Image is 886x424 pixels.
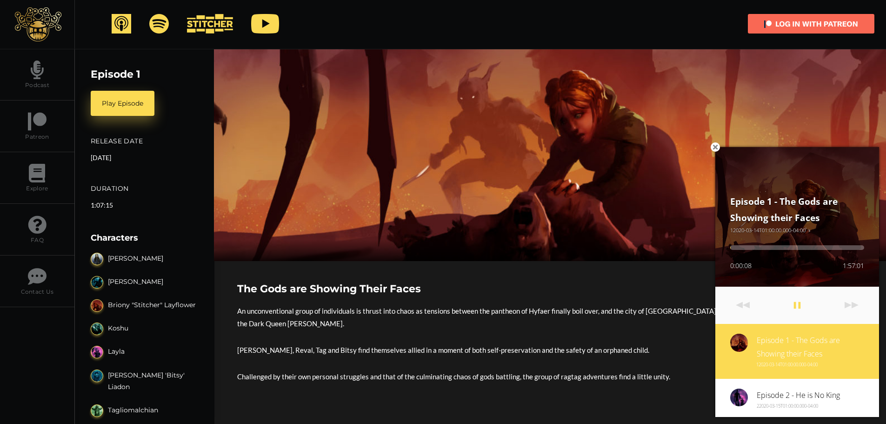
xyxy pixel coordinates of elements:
h3: The Gods are Showing Their Faces [237,280,863,298]
h6: Koshu [91,323,198,334]
h4: Release Date [91,135,198,147]
img: ywu0dlzdh68ueew38mv2y6d6xjkg [730,389,748,406]
a: [PERSON_NAME] 'Bitsy' Liadon [91,370,198,400]
img: 8929unbg2fg2gowqahs8e7nmyjs0 [730,334,748,351]
p: [PERSON_NAME], Reval, Tag and Bitsy find themselves allied in a moment of both self-preservation ... [237,344,863,357]
h6: [PERSON_NAME] [91,253,198,264]
div: [DATE] [91,152,198,163]
h6: [PERSON_NAME] 'Bitsy' Liadon [91,370,198,393]
img: Deck of Many Friends [15,7,61,41]
span: Episode 1 - The Gods are Showing their Faces [730,194,864,226]
a: Koshu [91,323,198,341]
p: Challenged by their own personal struggles and that of the culminating chaos of gods battling, th... [237,370,863,383]
h5: Characters [91,230,198,245]
span: 12020-03-14T01:00:00.000-04:00 [730,226,864,235]
span: 1:57:01 [797,260,864,272]
h6: Tagliomalchian [91,404,198,416]
p: 12020-03-14T01:00:00.000-04:00 [756,361,864,369]
h6: Layla [91,346,198,357]
a: Tagliomalchian [91,404,198,423]
h2: Episode 1 [91,49,198,84]
div: 1:07:15 [91,199,198,211]
img: banner_youtube_podcasts.png [251,14,279,34]
span: 0:00:08 [730,260,797,272]
a: [PERSON_NAME] [91,253,198,271]
a: Layla [91,346,198,364]
p: Episode 2 - He is No King [756,389,864,402]
img: banner_spotify_podcasts.png [149,14,169,34]
img: banner_apple_podcasts.png [112,14,131,34]
p: An unconventional group of individuals is thrust into chaos as tensions between the pantheon of H... [237,305,863,330]
h6: [PERSON_NAME] [91,276,198,288]
p: Episode 1 - The Gods are Showing their Faces [756,334,864,361]
a: Play Episode [91,91,154,116]
p: 22020-03-15T01:00:00.000-04:00 [756,402,864,410]
a: Briony "Stitcher" Layflower [91,299,198,318]
h4: Duration [91,183,198,195]
img: banner_stitcher_podcasts.png [187,14,233,34]
a: [PERSON_NAME] [91,276,198,295]
h6: Briony "Stitcher" Layflower [91,299,198,311]
img: patreon%20login@1x.png [748,14,874,34]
